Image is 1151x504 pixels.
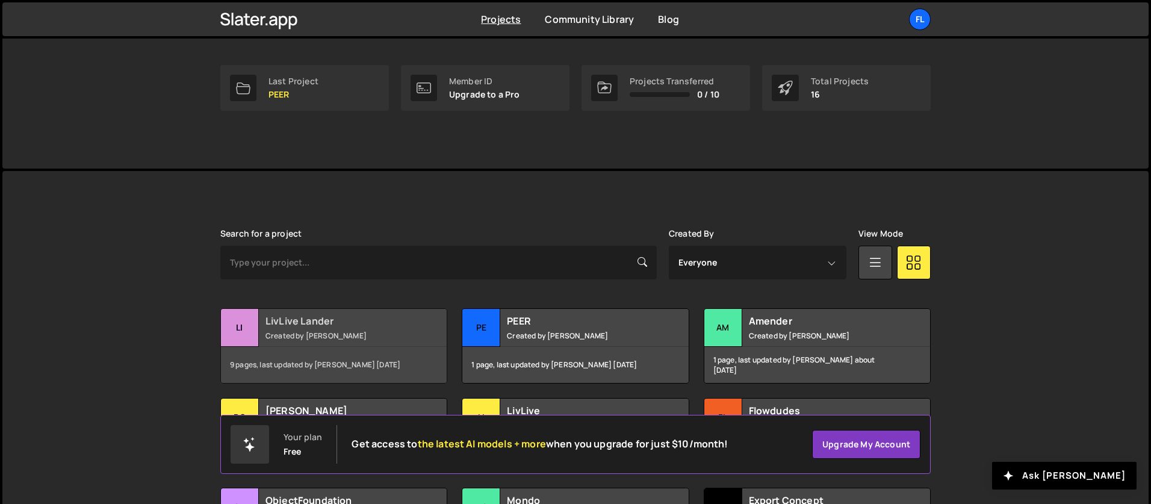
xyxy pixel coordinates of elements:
h2: Flowdudes [749,404,894,417]
a: Fl Flowdudes Created by [PERSON_NAME] 2 pages, last updated by [PERSON_NAME] [DATE] [704,398,931,473]
a: Do [PERSON_NAME] Created by [PERSON_NAME] 7 pages, last updated by [PERSON_NAME] [DATE] [220,398,447,473]
div: PE [462,309,500,347]
a: Blog [658,13,679,26]
div: Li [462,399,500,437]
a: Fl [909,8,931,30]
a: Community Library [545,13,634,26]
small: Created by [PERSON_NAME] [507,331,652,341]
div: Li [221,309,259,347]
h2: PEER [507,314,652,328]
div: 1 page, last updated by [PERSON_NAME] about [DATE] [704,347,930,383]
div: Member ID [449,76,520,86]
div: 1 page, last updated by [PERSON_NAME] [DATE] [462,347,688,383]
a: Am Amender Created by [PERSON_NAME] 1 page, last updated by [PERSON_NAME] about [DATE] [704,308,931,384]
h2: Get access to when you upgrade for just $10/month! [352,438,728,450]
h2: [PERSON_NAME] [265,404,411,417]
div: Free [284,447,302,456]
p: 16 [811,90,869,99]
a: Last Project PEER [220,65,389,111]
label: View Mode [858,229,903,238]
h2: LivLive [507,404,652,417]
span: the latest AI models + more [418,437,546,450]
h2: LivLive Lander [265,314,411,328]
a: Projects [481,13,521,26]
a: PE PEER Created by [PERSON_NAME] 1 page, last updated by [PERSON_NAME] [DATE] [462,308,689,384]
label: Search for a project [220,229,302,238]
small: Created by [PERSON_NAME] [265,331,411,341]
div: Do [221,399,259,437]
div: Your plan [284,432,322,442]
button: Ask [PERSON_NAME] [992,462,1137,490]
div: Total Projects [811,76,869,86]
h2: Amender [749,314,894,328]
div: Am [704,309,742,347]
a: Li LivLive Created by [PERSON_NAME] 7 pages, last updated by [PERSON_NAME] about [DATE] [462,398,689,473]
span: 0 / 10 [697,90,719,99]
label: Created By [669,229,715,238]
div: Projects Transferred [630,76,719,86]
div: Fl [704,399,742,437]
p: Upgrade to a Pro [449,90,520,99]
small: Created by [PERSON_NAME] [749,331,894,341]
a: Li LivLive Lander Created by [PERSON_NAME] 9 pages, last updated by [PERSON_NAME] [DATE] [220,308,447,384]
input: Type your project... [220,246,657,279]
p: PEER [268,90,318,99]
div: 9 pages, last updated by [PERSON_NAME] [DATE] [221,347,447,383]
div: Last Project [268,76,318,86]
a: Upgrade my account [812,430,920,459]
